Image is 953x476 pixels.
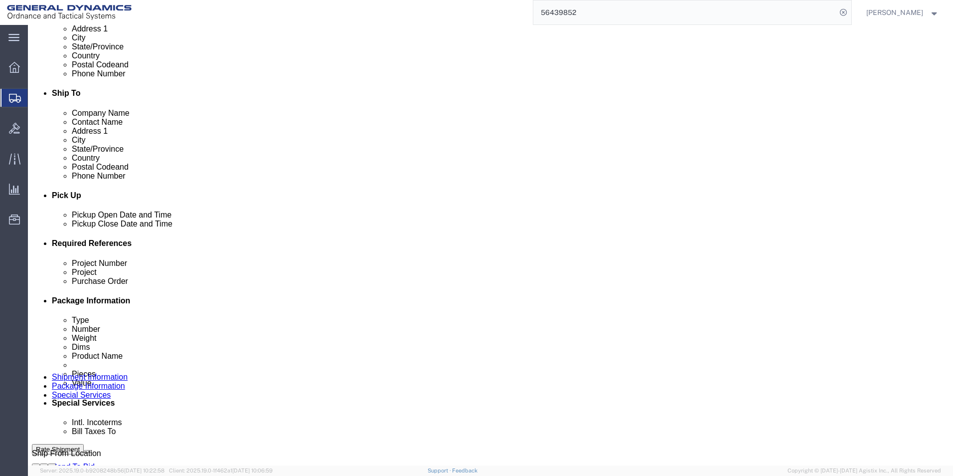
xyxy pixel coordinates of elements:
[232,468,273,474] span: [DATE] 10:06:59
[533,0,836,24] input: Search for shipment number, reference number
[124,468,164,474] span: [DATE] 10:22:58
[866,7,923,18] span: Nicole Byrnes
[428,468,453,474] a: Support
[788,467,941,475] span: Copyright © [DATE]-[DATE] Agistix Inc., All Rights Reserved
[169,468,273,474] span: Client: 2025.19.0-1f462a1
[28,25,953,466] iframe: FS Legacy Container
[7,5,132,20] img: logo
[866,6,940,18] button: [PERSON_NAME]
[452,468,477,474] a: Feedback
[40,468,164,474] span: Server: 2025.19.0-b9208248b56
